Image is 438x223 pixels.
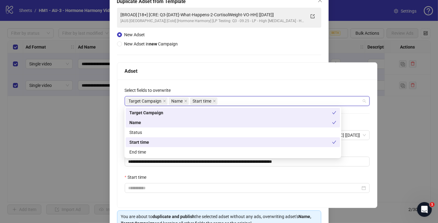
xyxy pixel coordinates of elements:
[163,100,166,103] span: close
[124,41,178,46] span: New Adset in Campaign
[153,214,195,219] strong: duplicate and publish
[332,120,336,125] span: check
[125,67,370,75] div: Adset
[190,97,217,105] span: Start time
[430,202,435,207] span: 1
[417,202,432,217] iframe: Intercom live chat
[126,147,340,157] div: End time
[172,98,183,104] span: Name
[125,174,150,181] label: Start time
[126,97,168,105] span: Target Campaign
[126,127,340,137] div: Status
[129,129,336,136] div: Status
[125,157,370,166] input: Name
[128,185,360,191] input: Start time
[124,32,145,37] span: New Adset
[310,14,315,18] span: export
[129,119,332,126] div: Name
[332,111,336,115] span: check
[332,140,336,144] span: check
[129,149,336,155] div: End time
[149,41,157,46] strong: new
[184,100,187,103] span: close
[169,97,189,105] span: Name
[126,137,340,147] div: Start time
[121,11,305,18] div: [BROAD] [18+] [CRE: Q3-[DATE]-What-Happens-2-CortisolWeight-VO-HH] [[DATE]]
[129,109,332,116] div: Target Campaign
[193,98,212,104] span: Start time
[126,118,340,127] div: Name
[126,108,340,118] div: Target Campaign
[129,98,162,104] span: Target Campaign
[213,100,216,103] span: close
[129,139,332,146] div: Start time
[125,87,175,94] label: Select fields to overwrite
[121,18,305,24] div: [AUS [GEOGRAPHIC_DATA]] [Cold] [Hormone Harmony] [LP Testing: Q3 - 09.25 - LP - High [MEDICAL_DAT...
